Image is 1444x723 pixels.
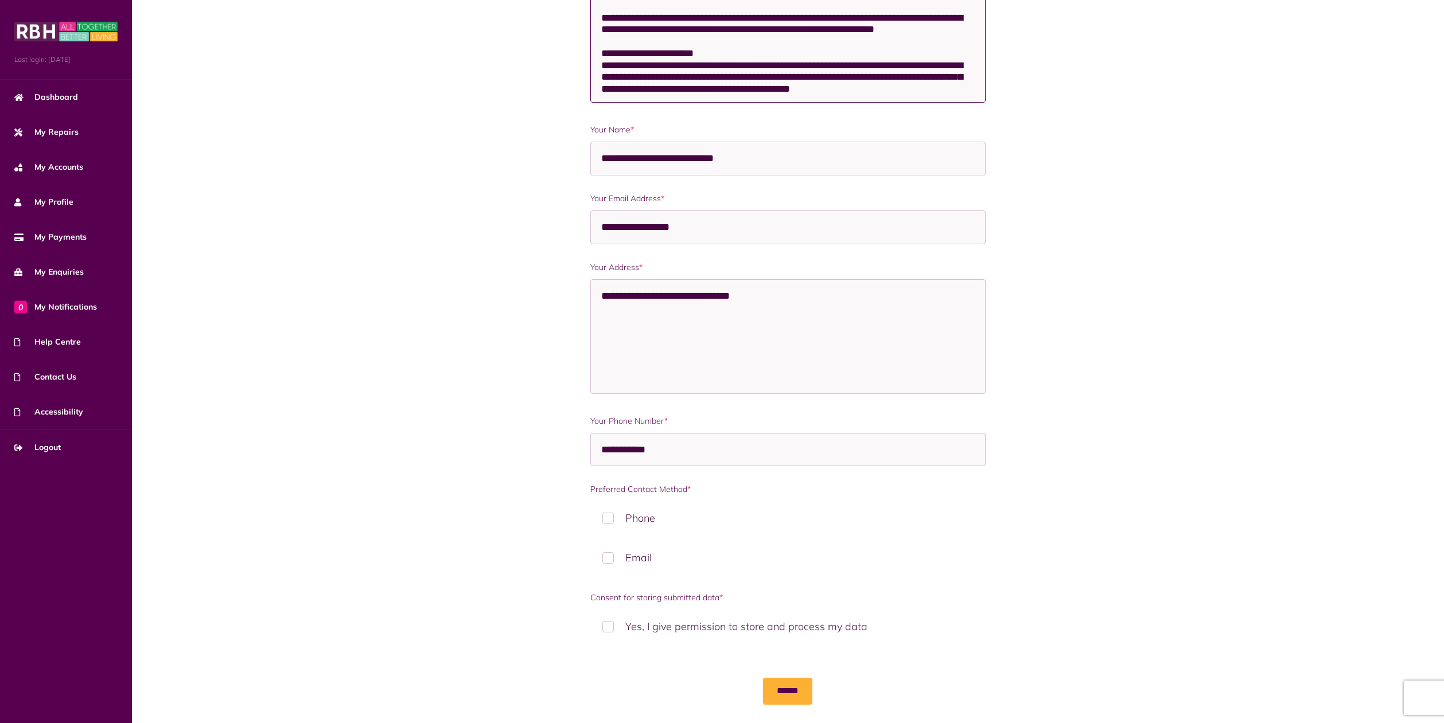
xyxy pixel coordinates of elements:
span: My Accounts [14,161,83,173]
label: Yes, I give permission to store and process my data [590,609,986,643]
span: My Profile [14,196,73,208]
label: Phone [590,501,986,535]
label: Email [590,541,986,575]
img: MyRBH [14,20,118,43]
span: My Repairs [14,126,79,138]
label: Preferred Contact Method [590,483,986,495]
span: 0 [14,300,27,313]
span: Logout [14,441,61,454]
label: Your Email Address [590,193,986,205]
span: Dashboard [14,91,78,103]
span: Contact Us [14,371,76,383]
label: Your Address [590,261,986,273]
span: Help Centre [14,336,81,348]
span: My Enquiries [14,266,84,278]
label: Your Phone Number [590,415,986,427]
label: Consent for storing submitted data [590,592,986,604]
span: Last login: [DATE] [14,54,118,65]
span: My Notifications [14,301,97,313]
label: Your Name [590,124,986,136]
span: My Payments [14,231,87,243]
span: Accessibility [14,406,83,418]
